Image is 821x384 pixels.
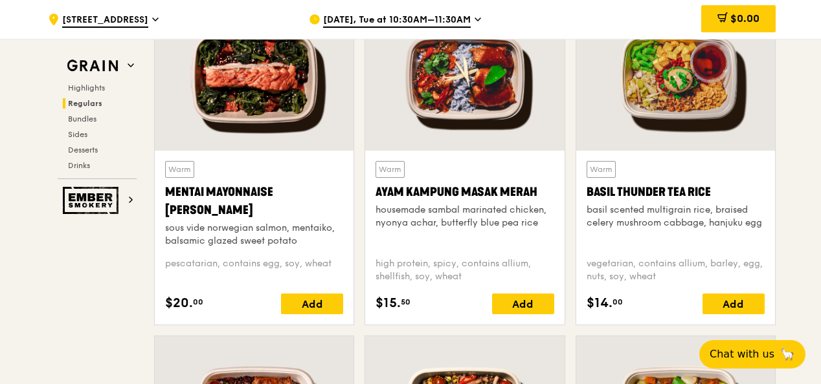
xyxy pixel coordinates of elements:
[710,347,774,362] span: Chat with us
[780,347,795,362] span: 🦙
[68,99,102,108] span: Regulars
[376,204,554,229] div: housemade sambal marinated chicken, nyonya achar, butterfly blue pea rice
[68,130,87,139] span: Sides
[193,297,203,307] span: 00
[376,183,554,201] div: Ayam Kampung Masak Merah
[587,257,765,283] div: vegetarian, contains allium, barley, egg, nuts, soy, wheat
[587,183,765,201] div: Basil Thunder Tea Rice
[165,161,194,178] div: Warm
[68,114,96,123] span: Bundles
[613,297,623,307] span: 00
[730,12,759,25] span: $0.00
[68,161,90,170] span: Drinks
[401,297,410,307] span: 50
[68,83,105,92] span: Highlights
[587,204,765,229] div: basil scented multigrain rice, braised celery mushroom cabbage, hanjuku egg
[62,14,148,28] span: [STREET_ADDRESS]
[699,340,805,368] button: Chat with us🦙
[703,293,765,314] div: Add
[68,145,98,155] span: Desserts
[492,293,554,314] div: Add
[165,293,193,313] span: $20.
[281,293,343,314] div: Add
[323,14,471,28] span: [DATE], Tue at 10:30AM–11:30AM
[165,257,343,283] div: pescatarian, contains egg, soy, wheat
[376,161,405,178] div: Warm
[376,257,554,283] div: high protein, spicy, contains allium, shellfish, soy, wheat
[587,161,616,178] div: Warm
[376,293,401,313] span: $15.
[63,54,122,78] img: Grain web logo
[587,293,613,313] span: $14.
[165,222,343,248] div: sous vide norwegian salmon, mentaiko, balsamic glazed sweet potato
[63,187,122,214] img: Ember Smokery web logo
[165,183,343,219] div: Mentai Mayonnaise [PERSON_NAME]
